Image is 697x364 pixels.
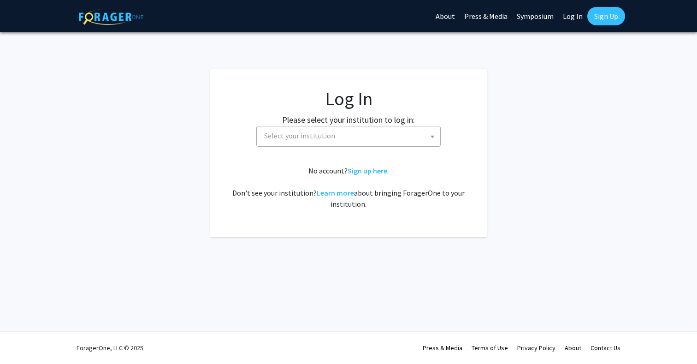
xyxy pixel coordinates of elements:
[587,7,625,25] a: Sign Up
[77,332,143,364] div: ForagerOne, LLC © 2025
[256,126,441,147] span: Select your institution
[260,126,440,145] span: Select your institution
[472,344,508,352] a: Terms of Use
[565,344,581,352] a: About
[348,166,387,175] a: Sign up here
[591,344,620,352] a: Contact Us
[229,165,468,209] div: No account? . Don't see your institution? about bringing ForagerOne to your institution.
[423,344,462,352] a: Press & Media
[264,131,335,140] span: Select your institution
[282,113,415,126] label: Please select your institution to log in:
[517,344,555,352] a: Privacy Policy
[79,9,143,25] img: ForagerOne Logo
[317,188,354,197] a: Learn more about bringing ForagerOne to your institution
[229,88,468,110] h1: Log In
